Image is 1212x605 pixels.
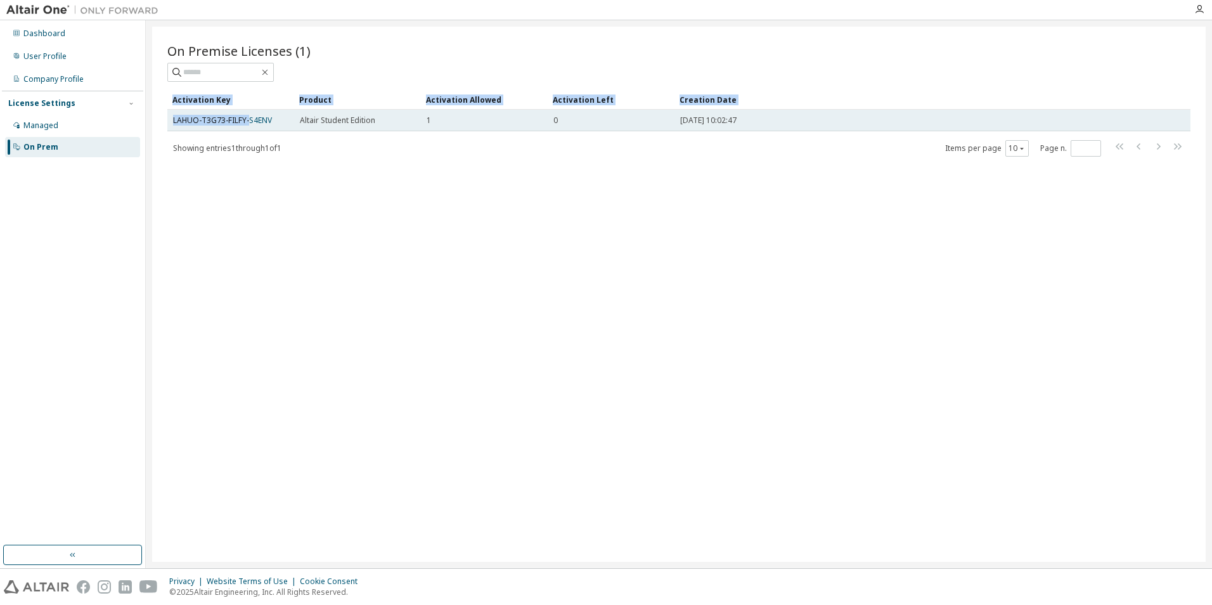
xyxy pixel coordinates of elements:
span: 0 [553,115,558,126]
div: Cookie Consent [300,576,365,587]
div: User Profile [23,51,67,62]
span: Altair Student Edition [300,115,375,126]
img: altair_logo.svg [4,580,69,594]
span: Items per page [945,140,1029,157]
div: Company Profile [23,74,84,84]
div: Activation Key [172,89,289,110]
div: Creation Date [680,89,1135,110]
div: License Settings [8,98,75,108]
span: 1 [427,115,431,126]
img: youtube.svg [139,580,158,594]
div: Product [299,89,416,110]
p: © 2025 Altair Engineering, Inc. All Rights Reserved. [169,587,365,597]
img: linkedin.svg [119,580,132,594]
div: On Prem [23,142,58,152]
div: Website Terms of Use [207,576,300,587]
div: Dashboard [23,29,65,39]
a: LAHUO-T3G73-FILFY-S4ENV [173,115,272,126]
div: Activation Allowed [426,89,543,110]
span: Page n. [1040,140,1101,157]
img: Altair One [6,4,165,16]
img: instagram.svg [98,580,111,594]
span: [DATE] 10:02:47 [680,115,737,126]
span: On Premise Licenses (1) [167,42,311,60]
button: 10 [1009,143,1026,153]
div: Activation Left [553,89,669,110]
img: facebook.svg [77,580,90,594]
div: Managed [23,120,58,131]
div: Privacy [169,576,207,587]
span: Showing entries 1 through 1 of 1 [173,143,281,153]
